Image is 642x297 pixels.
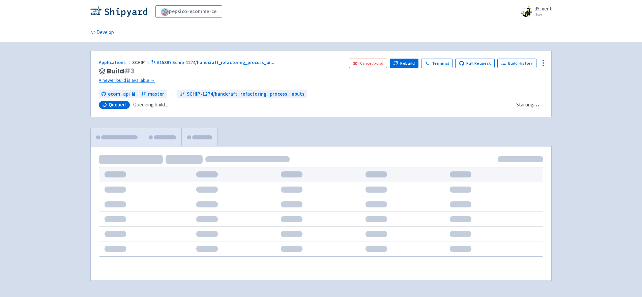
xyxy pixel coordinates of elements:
a: pepsico-ecommerce [155,5,222,18]
a: SCHIP-1274/handcraft_refactoring_process_inputs [177,90,307,99]
span: Queued [109,101,126,108]
span: SCHIP-1274/handcraft_refactoring_process_inputs [187,90,304,98]
a: d5lment User [517,6,552,17]
div: Starting [516,101,533,109]
span: # 3 [124,66,135,76]
small: User [534,12,552,17]
span: ecom_api [108,90,130,98]
a: #15397 Schip-1274/handcraft_refactoring_process_or... [151,59,275,65]
span: SCHIP [132,59,151,65]
a: Pull Request [455,59,495,68]
span: Queueing build... [133,101,168,109]
span: Build [107,67,135,75]
a: Terminal [421,59,453,68]
span: ← [170,90,175,98]
a: master [139,90,167,99]
a: Applications [99,59,132,65]
span: #15397 Schip-1274/handcraft_refactoring_process_or ... [157,59,274,65]
a: ecom_api [99,90,138,99]
button: Rebuild [390,59,419,68]
span: d5lment [534,5,552,12]
button: Cancel build [349,59,387,68]
span: master [148,90,164,98]
img: Shipyard logo [90,6,147,17]
a: Build History [497,59,536,68]
a: Develop [90,23,114,42]
a: A newer build is available → [99,76,344,84]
